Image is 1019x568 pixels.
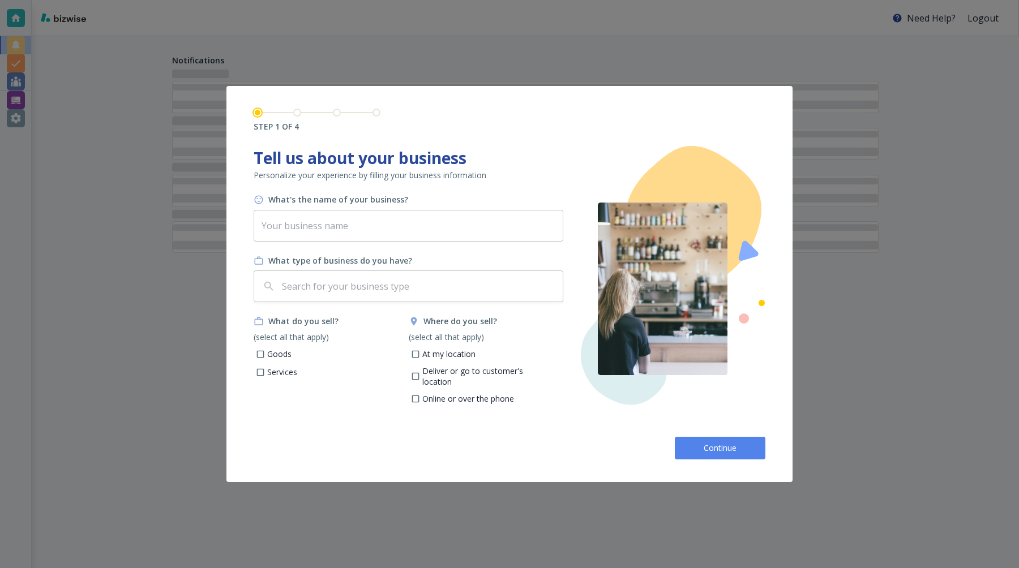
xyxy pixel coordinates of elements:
p: Online or over the phone [422,393,514,405]
h6: STEP 1 OF 4 [254,121,380,132]
h1: Tell us about your business [254,146,564,170]
input: Search for your business type [280,276,558,297]
p: (select all that apply) [254,332,409,343]
h6: What do you sell? [268,316,339,327]
input: Your business name [254,210,563,242]
h6: Where do you sell? [423,316,497,327]
p: Services [267,367,297,378]
p: Personalize your experience by filling your business information [254,170,564,181]
h6: What's the name of your business? [268,194,408,205]
p: At my location [422,348,476,360]
h6: What type of business do you have? [268,255,412,266]
p: Goods [267,348,292,360]
button: Continue [675,437,765,459]
p: Deliver or go to customer's location [422,365,555,388]
span: Continue [702,442,738,454]
p: (select all that apply) [409,332,564,343]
